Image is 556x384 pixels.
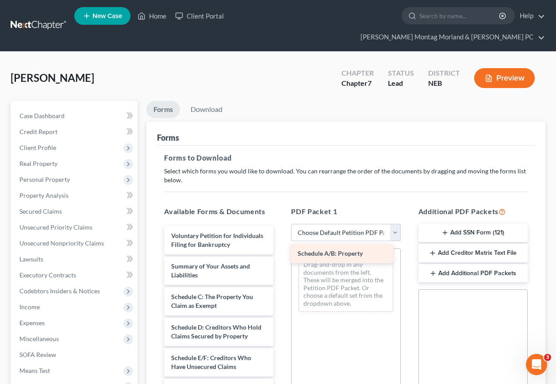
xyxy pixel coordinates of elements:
[171,293,253,309] span: Schedule C: The Property You Claim as Exempt
[19,287,100,295] span: Codebtors Insiders & Notices
[19,319,45,326] span: Expenses
[12,188,138,204] a: Property Analysis
[12,251,138,267] a: Lawsuits
[418,224,528,242] button: Add SSN Form (121)
[356,29,545,45] a: [PERSON_NAME] Montag Morland & [PERSON_NAME] PC
[43,4,100,11] h1: [PERSON_NAME]
[19,271,76,279] span: Executory Contracts
[388,68,414,78] div: Status
[19,207,62,215] span: Secured Claims
[138,4,155,20] button: Home
[12,219,138,235] a: Unsecured Priority Claims
[14,290,21,297] button: Emoji picker
[419,8,500,24] input: Search by name...
[19,239,104,247] span: Unsecured Nonpriority Claims
[146,101,180,118] a: Forms
[291,206,400,217] h5: PDF Packet 1
[171,8,228,24] a: Client Portal
[14,164,89,169] div: [PERSON_NAME] • 24m ago
[164,167,528,184] p: Select which forms you would like to download. You can rearrange the order of the documents by dr...
[25,5,39,19] img: Profile image for Katie
[12,235,138,251] a: Unsecured Nonpriority Claims
[19,176,70,183] span: Personal Property
[19,144,56,151] span: Client Profile
[428,78,460,88] div: NEB
[12,108,138,124] a: Case Dashboard
[19,128,58,135] span: Credit Report
[133,8,171,24] a: Home
[368,79,372,87] span: 7
[6,4,23,20] button: go back
[171,262,250,279] span: Summary of Your Assets and Liabilities
[19,255,43,263] span: Lawsuits
[388,78,414,88] div: Lead
[299,256,393,312] div: Drag-and-drop in any documents from the left. These will be merged into the Petition PDF Packet. ...
[298,250,363,257] span: Schedule A/B: Property
[19,351,56,358] span: SOFA Review
[171,323,261,340] span: Schedule D: Creditors Who Hold Claims Secured by Property
[19,192,69,199] span: Property Analysis
[8,271,169,286] textarea: Message…
[43,11,82,20] p: Active 4h ago
[14,96,138,157] div: The court has added a new Credit Counseling Field that we need to update upon filing. Please remo...
[19,223,92,231] span: Unsecured Priority Claims
[341,68,374,78] div: Chapter
[171,232,263,248] span: Voluntary Petition for Individuals Filing for Bankruptcy
[171,354,251,370] span: Schedule E/F: Creditors Who Have Unsecured Claims
[12,124,138,140] a: Credit Report
[19,335,59,342] span: Miscellaneous
[19,303,40,311] span: Income
[164,206,273,217] h5: Available Forms & Documents
[19,367,50,374] span: Means Test
[56,290,63,297] button: Start recording
[28,290,35,297] button: Gif picker
[341,78,374,88] div: Chapter
[428,68,460,78] div: District
[544,354,551,361] span: 3
[526,354,547,375] iframe: Intercom live chat
[42,290,49,297] button: Upload attachment
[12,204,138,219] a: Secured Claims
[155,4,171,19] div: Close
[12,267,138,283] a: Executory Contracts
[184,101,230,118] a: Download
[92,13,122,19] span: New Case
[7,69,145,162] div: 🚨ATTN: [GEOGRAPHIC_DATA] of [US_STATE]The court has added a new Credit Counseling Field that we n...
[14,75,126,91] b: 🚨ATTN: [GEOGRAPHIC_DATA] of [US_STATE]
[418,244,528,262] button: Add Creditor Matrix Text File
[12,347,138,363] a: SOFA Review
[418,264,528,283] button: Add Additional PDF Packets
[474,68,535,88] button: Preview
[164,153,528,163] h5: Forms to Download
[157,132,179,143] div: Forms
[11,71,94,84] span: [PERSON_NAME]
[19,160,58,167] span: Real Property
[418,206,528,217] h5: Additional PDF Packets
[19,112,65,119] span: Case Dashboard
[152,286,166,300] button: Send a message…
[515,8,545,24] a: Help
[7,69,170,182] div: Katie says…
